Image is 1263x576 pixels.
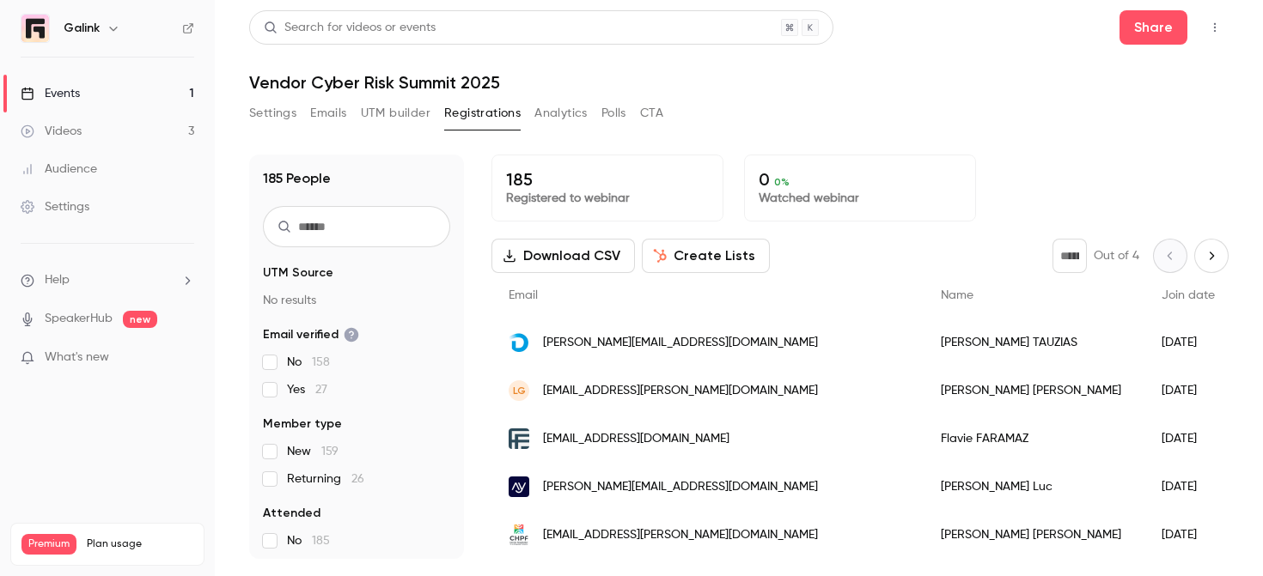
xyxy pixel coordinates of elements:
img: cht.pf [509,524,529,545]
span: New [287,443,339,460]
p: 0 [759,169,961,190]
button: Analytics [534,100,588,127]
span: No [287,532,330,549]
span: UTM Source [263,264,333,282]
img: Galink [21,15,49,42]
span: What's new [45,349,109,367]
img: dedomainia.com [509,332,529,353]
span: 158 [312,356,330,368]
span: Plan usage [87,537,193,551]
span: Join date [1162,289,1215,301]
div: Videos [21,123,82,140]
p: No results [263,292,450,309]
div: Flavie FARAMAZ [924,415,1144,463]
button: Settings [249,100,296,127]
span: Email verified [263,326,359,343]
p: 185 [506,169,709,190]
span: 0 % [774,176,790,188]
span: Yes [287,381,327,398]
div: [DATE] [1144,367,1232,415]
button: Polls [601,100,626,127]
span: new [123,311,157,328]
span: No [287,354,330,371]
h1: 185 People [263,168,331,189]
button: Create Lists [642,239,770,273]
li: help-dropdown-opener [21,271,194,289]
h6: Galink [64,20,100,37]
div: Events [21,85,80,102]
div: Settings [21,198,89,215]
div: [PERSON_NAME] [PERSON_NAME] [924,367,1144,415]
p: Watched webinar [759,190,961,207]
span: [EMAIL_ADDRESS][PERSON_NAME][DOMAIN_NAME] [543,526,818,544]
span: Returning [287,470,364,488]
button: Registrations [444,100,521,127]
div: [PERSON_NAME] TAUZIAS [924,318,1144,367]
img: anozrway.com [509,476,529,497]
span: [EMAIL_ADDRESS][DOMAIN_NAME] [543,430,729,448]
div: [PERSON_NAME] Luc [924,463,1144,511]
button: Share [1120,10,1187,45]
span: [PERSON_NAME][EMAIL_ADDRESS][DOMAIN_NAME] [543,478,818,496]
span: 26 [351,473,364,485]
div: [DATE] [1144,318,1232,367]
span: Member type [263,415,342,433]
span: [EMAIL_ADDRESS][PERSON_NAME][DOMAIN_NAME] [543,382,818,400]
span: Name [941,289,973,301]
a: SpeakerHub [45,310,113,328]
span: Email [509,289,538,301]
div: Audience [21,161,97,178]
div: [DATE] [1144,511,1232,559]
button: Emails [310,100,346,127]
span: Attended [263,505,320,522]
button: Download CSV [491,239,635,273]
button: UTM builder [361,100,430,127]
div: [PERSON_NAME] [PERSON_NAME] [924,511,1144,559]
button: CTA [640,100,663,127]
span: 27 [315,384,327,396]
h1: Vendor Cyber Risk Summit 2025 [249,72,1229,93]
p: Out of 4 [1094,247,1139,264]
span: Premium [21,534,76,555]
span: 159 [321,446,339,458]
button: Next page [1194,239,1229,273]
span: Help [45,271,70,289]
p: Registered to webinar [506,190,709,207]
iframe: Noticeable Trigger [174,350,194,366]
img: flaviefaramaz.fr [509,428,529,449]
div: [DATE] [1144,415,1232,463]
span: LG [513,383,526,398]
span: [PERSON_NAME][EMAIL_ADDRESS][DOMAIN_NAME] [543,334,818,352]
div: Search for videos or events [264,19,436,37]
span: 185 [312,535,330,547]
div: [DATE] [1144,463,1232,511]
